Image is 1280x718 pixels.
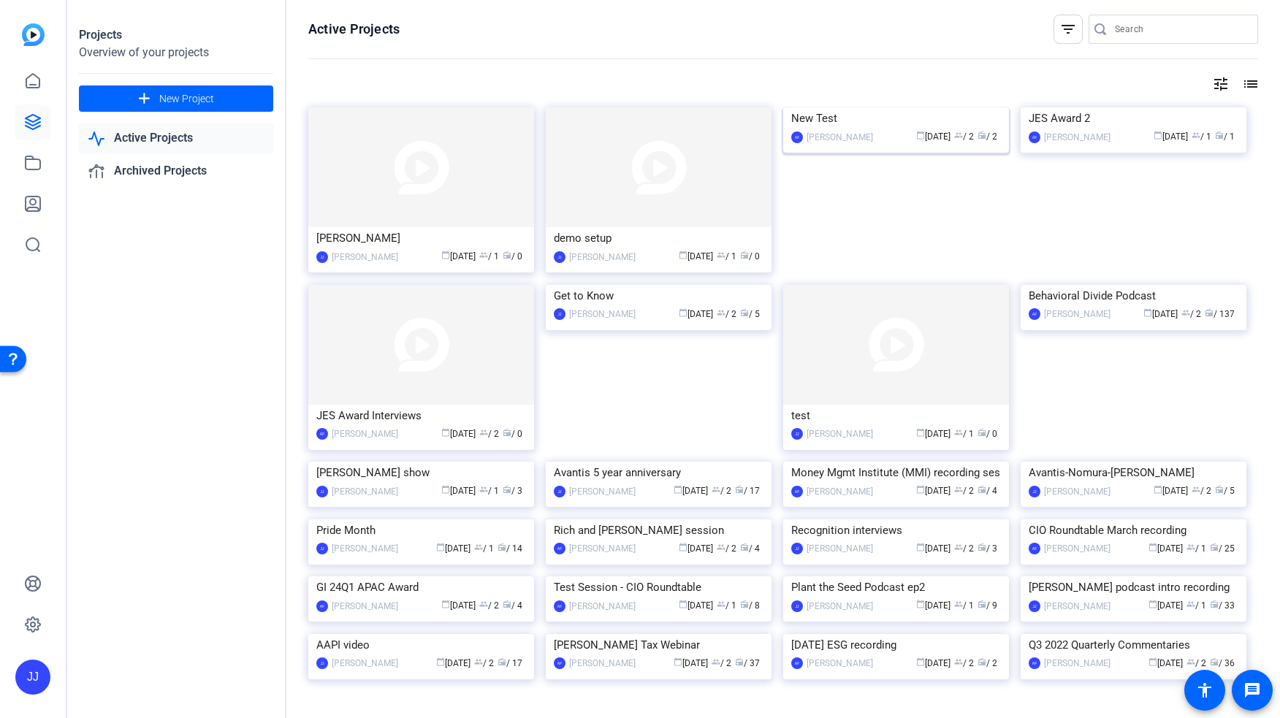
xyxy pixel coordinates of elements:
div: AF [316,600,328,612]
span: group [954,543,963,551]
div: [PERSON_NAME] [1044,484,1111,499]
div: AF [1029,543,1040,554]
span: calendar_today [679,308,687,317]
span: / 2 [474,658,494,668]
span: / 0 [740,251,760,261]
span: group [474,657,483,666]
span: calendar_today [1148,657,1157,666]
span: calendar_today [1154,131,1162,140]
mat-icon: message [1243,681,1261,699]
span: group [1192,485,1200,494]
span: calendar_today [679,600,687,608]
div: [PERSON_NAME] [569,484,636,499]
img: blue-gradient.svg [22,23,45,46]
div: JJ [316,657,328,669]
div: JJ [791,428,803,440]
span: [DATE] [674,658,708,668]
div: Rich and [PERSON_NAME] session [554,519,763,541]
span: / 2 [717,543,736,554]
span: radio [978,543,986,551]
span: group [954,600,963,608]
span: group [479,428,488,437]
span: group [1186,543,1195,551]
span: [DATE] [441,486,476,496]
span: / 1 [1215,131,1235,142]
span: [DATE] [679,251,713,261]
span: [DATE] [1148,658,1183,668]
div: [PERSON_NAME] [807,427,873,441]
span: [DATE] [679,309,713,319]
span: / 33 [1210,600,1235,611]
div: [PERSON_NAME] Tax Webinar [554,634,763,656]
mat-icon: add [135,90,153,108]
div: Money Mgmt Institute (MMI) recording ses [791,462,1001,484]
div: [PERSON_NAME] [1044,130,1111,145]
div: Avantis 5 year anniversary [554,462,763,484]
div: [PERSON_NAME] [1044,307,1111,321]
span: calendar_today [679,251,687,259]
span: group [717,543,725,551]
span: group [954,485,963,494]
div: Plant the Seed Podcast ep2 [791,576,1001,598]
div: AF [316,428,328,440]
span: group [717,308,725,317]
div: Get to Know [554,285,763,307]
span: [DATE] [674,486,708,496]
span: group [479,485,488,494]
span: radio [1210,543,1219,551]
span: [DATE] [441,251,476,261]
span: / 4 [740,543,760,554]
div: New Test [791,107,1001,129]
div: Q3 2022 Quarterly Commentaries [1029,634,1238,656]
div: [PERSON_NAME] [1044,599,1111,614]
span: / 2 [954,486,974,496]
span: radio [740,251,749,259]
span: [DATE] [436,543,471,554]
span: calendar_today [916,485,925,494]
span: / 36 [1210,658,1235,668]
button: New Project [79,85,273,112]
span: calendar_today [1148,543,1157,551]
span: calendar_today [916,428,925,437]
span: / 14 [498,543,522,554]
div: Pride Month [316,519,526,541]
div: [PERSON_NAME] podcast intro recording [1029,576,1238,598]
div: [PERSON_NAME] [332,541,398,556]
span: radio [498,657,506,666]
span: calendar_today [441,600,450,608]
div: Projects [79,26,273,44]
span: radio [503,485,511,494]
span: calendar_today [916,543,925,551]
div: Test Session - CIO Roundtable [554,576,763,598]
div: [PERSON_NAME] [1044,541,1111,556]
span: / 0 [503,251,522,261]
span: group [954,428,963,437]
div: [PERSON_NAME] [569,656,636,671]
span: / 37 [735,658,760,668]
span: group [954,657,963,666]
span: / 2 [954,658,974,668]
span: calendar_today [436,543,445,551]
div: [DATE] ESG recording [791,634,1001,656]
span: group [479,251,488,259]
span: [DATE] [916,600,951,611]
a: Active Projects [79,123,273,153]
div: AF [791,131,803,143]
span: radio [740,600,749,608]
div: Behavioral Divide Podcast [1029,285,1238,307]
span: [DATE] [679,600,713,611]
span: radio [1210,657,1219,666]
span: / 1 [954,429,974,439]
div: test [791,405,1001,427]
span: / 2 [712,658,731,668]
span: [DATE] [436,658,471,668]
span: / 2 [978,131,997,142]
div: AF [1029,131,1040,143]
div: AF [791,486,803,497]
span: / 2 [1186,658,1206,668]
span: group [717,251,725,259]
div: [PERSON_NAME] [807,484,873,499]
span: radio [735,657,744,666]
div: [PERSON_NAME] [332,250,398,264]
span: group [712,485,720,494]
